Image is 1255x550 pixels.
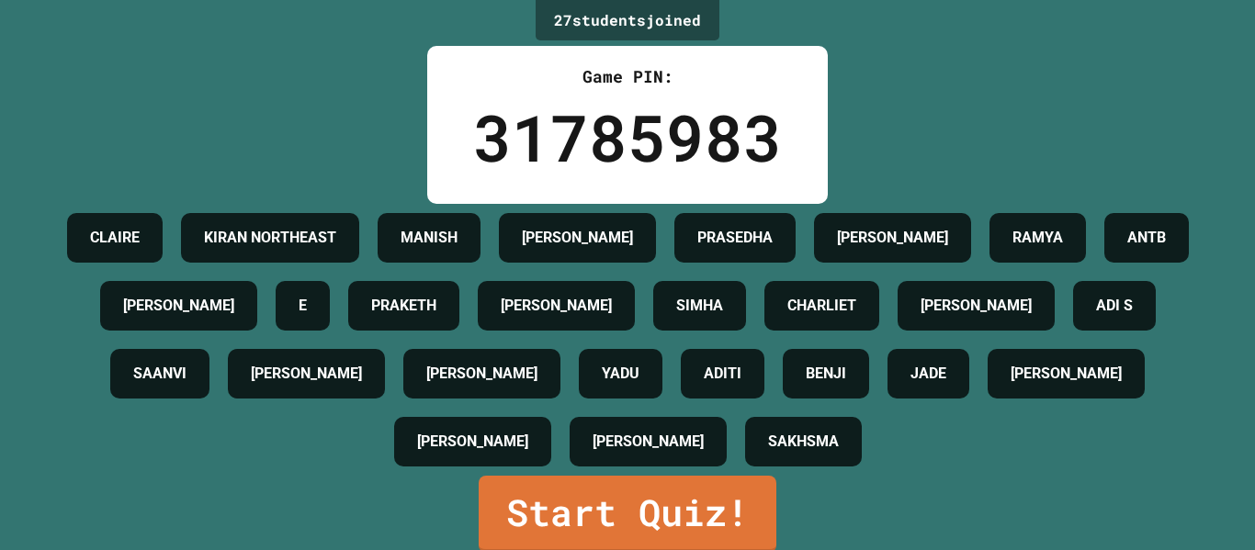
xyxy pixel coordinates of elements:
[837,227,948,249] h4: [PERSON_NAME]
[593,431,704,453] h4: [PERSON_NAME]
[1012,227,1063,249] h4: RAMYA
[910,363,946,385] h4: JADE
[921,295,1032,317] h4: [PERSON_NAME]
[1011,363,1122,385] h4: [PERSON_NAME]
[426,363,537,385] h4: [PERSON_NAME]
[768,431,839,453] h4: SAKHSMA
[501,295,612,317] h4: [PERSON_NAME]
[204,227,336,249] h4: KIRAN NORTHEAST
[473,64,782,89] div: Game PIN:
[602,363,639,385] h4: YADU
[1127,227,1166,249] h4: ANTB
[676,295,723,317] h4: SIMHA
[1096,295,1133,317] h4: ADI S
[522,227,633,249] h4: [PERSON_NAME]
[90,227,140,249] h4: CLAIRE
[787,295,856,317] h4: CHARLIET
[299,295,307,317] h4: E
[401,227,458,249] h4: MANISH
[133,363,187,385] h4: SAANVI
[251,363,362,385] h4: [PERSON_NAME]
[697,227,773,249] h4: PRASEDHA
[371,295,436,317] h4: PRAKETH
[123,295,234,317] h4: [PERSON_NAME]
[704,363,741,385] h4: ADITI
[473,89,782,185] div: 31785983
[417,431,528,453] h4: [PERSON_NAME]
[806,363,846,385] h4: BENJI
